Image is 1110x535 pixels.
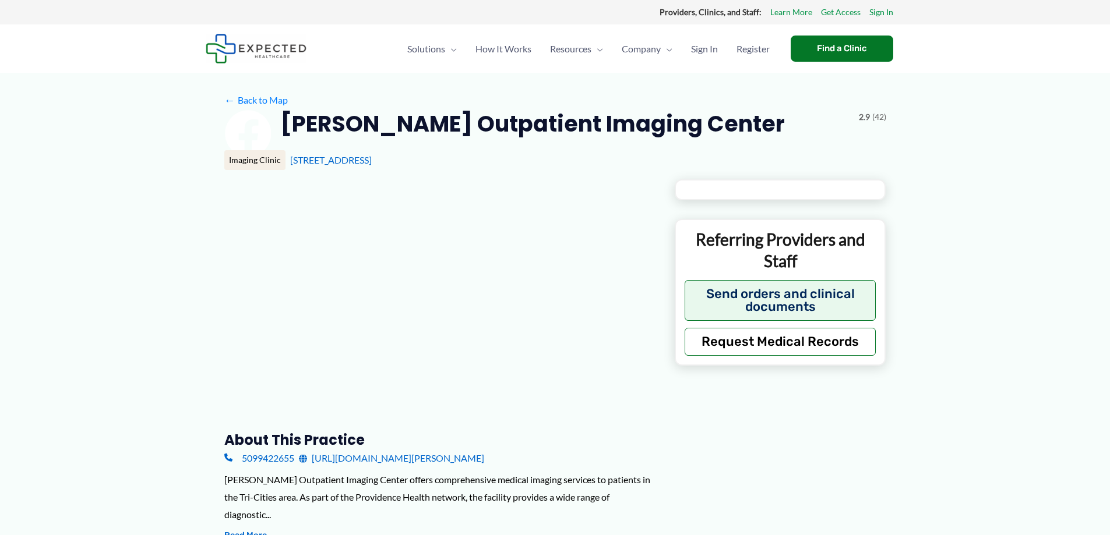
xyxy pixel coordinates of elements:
[737,29,770,69] span: Register
[280,109,785,138] h2: [PERSON_NAME] Outpatient Imaging Center
[224,91,288,109] a: ←Back to Map
[791,36,893,62] a: Find a Clinic
[691,29,718,69] span: Sign In
[224,94,235,105] span: ←
[685,229,876,271] p: Referring Providers and Staff
[224,471,656,523] div: [PERSON_NAME] Outpatient Imaging Center offers comprehensive medical imaging services to patients...
[622,29,661,69] span: Company
[682,29,727,69] a: Sign In
[224,431,656,449] h3: About this practice
[290,154,372,165] a: [STREET_ADDRESS]
[770,5,812,20] a: Learn More
[224,150,286,170] div: Imaging Clinic
[821,5,861,20] a: Get Access
[660,7,762,17] strong: Providers, Clinics, and Staff:
[398,29,466,69] a: SolutionsMenu Toggle
[475,29,531,69] span: How It Works
[727,29,779,69] a: Register
[685,280,876,321] button: Send orders and clinical documents
[859,109,870,125] span: 2.9
[407,29,445,69] span: Solutions
[299,449,484,467] a: [URL][DOMAIN_NAME][PERSON_NAME]
[224,449,294,467] a: 5099422655
[591,29,603,69] span: Menu Toggle
[869,5,893,20] a: Sign In
[872,109,886,125] span: (42)
[612,29,682,69] a: CompanyMenu Toggle
[398,29,779,69] nav: Primary Site Navigation
[661,29,672,69] span: Menu Toggle
[466,29,541,69] a: How It Works
[445,29,457,69] span: Menu Toggle
[685,328,876,356] button: Request Medical Records
[550,29,591,69] span: Resources
[541,29,612,69] a: ResourcesMenu Toggle
[206,34,306,63] img: Expected Healthcare Logo - side, dark font, small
